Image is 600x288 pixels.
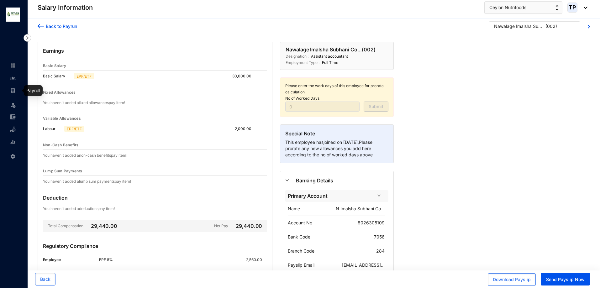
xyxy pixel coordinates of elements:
[10,127,16,132] img: loan-unselected.d74d20a04637f2d15ab5.svg
[288,220,312,226] p: Account No
[6,8,20,22] img: logo
[336,206,385,211] span: N.Imalsha Subhani Co...
[5,123,20,136] li: Loan
[296,177,388,185] span: Banking Details
[285,95,388,102] p: No of Worked Days
[308,53,348,60] p: Assistant accountant
[555,5,559,11] img: up-down-arrow.74152d26bf9780fbf563ca9c90304185.svg
[285,130,388,139] p: Special Note
[374,234,385,239] span: 7056
[235,126,256,132] p: 2,000.00
[588,25,590,29] img: chevron-right-blue.16c49ba0fe93ddb13f341d83a2dbca89.svg
[493,276,531,283] span: Download Payslip
[10,139,16,145] img: report-unselected.e6a6b4230fc7da01f883.svg
[67,126,82,132] p: EPF/ETF
[43,257,99,263] p: Employee
[342,262,385,268] span: [EMAIL_ADDRESS]...
[43,115,81,122] p: Variable Allowances
[38,23,44,29] img: arrow-backward-blue.96c47016eac47e06211658234db6edf5.svg
[10,114,16,120] img: expense-unselected.2edcf0507c847f3e9e96.svg
[43,47,267,61] p: Earnings
[43,194,68,202] p: Deduction
[43,73,71,79] p: Basic Salary
[581,7,587,9] img: dropdown-black.8e83cc76930a90b1a4fdb6d089b7bf3a.svg
[10,102,16,108] img: leave-unselected.2934df6273408c3f84d9.svg
[288,192,373,200] span: Primary Account
[286,60,319,66] p: Employment Type :
[43,206,115,212] p: You haven't added a deductions pay item!
[43,142,78,148] p: Non-Cash Benefits
[5,136,20,148] li: Reports
[40,276,50,282] span: Back
[38,3,93,12] p: Salary Information
[5,72,20,84] li: Contacts
[43,89,76,96] p: Fixed Allowances
[285,83,388,95] p: Please enter the work days of this employee for prorata calculation
[234,222,262,230] p: 29,440.00
[286,53,308,60] p: Designation :
[43,222,83,230] p: Total Compensation
[10,63,16,68] img: home-unselected.a29eae3204392db15eaf.svg
[285,139,388,158] p: This employee has joined on [DATE], Please prorate any new allowances you add here according to t...
[214,222,233,230] p: Net Pay
[99,257,141,263] p: EPF 8%
[5,84,20,97] li: Payroll
[285,102,360,112] input: Enter no of worked days
[10,154,16,159] img: settings-unselected.1febfda315e6e19643a1.svg
[288,234,310,240] p: Bank Code
[488,273,536,286] button: Download Payslip
[10,75,16,81] img: people-unselected.118708e94b43a90eceab.svg
[43,152,127,159] p: You haven't added a non-cash benefits pay item!
[288,248,314,254] p: Branch Code
[494,23,544,29] div: Nawalage Imalsha Subhani Co...
[43,178,131,185] p: You haven't added a lump sum payments pay item!
[43,100,125,106] p: You haven't added a fixed allowances pay item!
[489,4,526,11] span: Ceylon Nutrifoods
[288,206,300,212] p: Name
[85,222,117,230] p: 29,440.00
[35,273,55,285] button: Back
[545,23,557,33] p: ( 002 )
[484,1,562,14] button: Ceylon Nutrifoods
[288,262,314,268] p: Payslip Email
[43,126,62,132] p: Labour
[546,276,585,283] span: Send Payslip Now
[246,257,267,263] p: 2,560.00
[377,194,381,197] span: right
[5,111,20,123] li: Expenses
[43,168,82,174] p: Lump Sum Payments
[43,63,66,69] p: Basic Salary
[286,46,376,53] p: Nawalage Imalsha Subhani Co... ( 002 )
[76,73,92,79] p: EPF/ETF
[10,88,16,93] img: payroll-unselected.b590312f920e76f0c668.svg
[319,60,338,66] p: Full Time
[376,248,385,254] span: 284
[232,73,256,79] p: 30,000.00
[364,102,388,112] button: Submit
[24,34,31,42] img: nav-icon-right.af6afadce00d159da59955279c43614e.svg
[43,242,267,257] p: Regulatory Compliance
[44,23,77,29] div: Back to Payrun
[358,220,385,225] span: 8026305109
[569,5,576,10] span: TP
[541,273,590,285] button: Send Payslip Now
[5,59,20,72] li: Home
